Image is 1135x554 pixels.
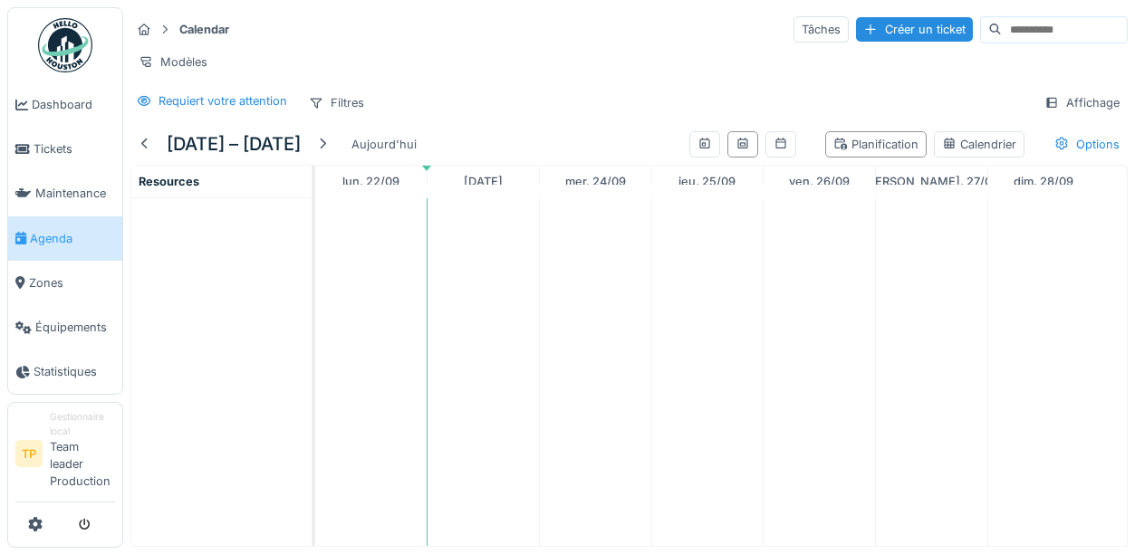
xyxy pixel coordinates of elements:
li: Team leader Production [50,410,115,497]
a: Dashboard [8,82,122,127]
span: Maintenance [35,185,115,202]
a: 25 septembre 2025 [674,169,740,194]
div: Requiert votre attention [159,92,287,110]
a: Zones [8,261,122,305]
div: Filtres [301,90,372,116]
div: Affichage [1036,90,1128,116]
a: 22 septembre 2025 [338,169,404,194]
span: Tickets [34,140,115,158]
div: Calendrier [942,136,1016,153]
div: Options [1046,131,1128,158]
span: Agenda [30,230,115,247]
div: Gestionnaire local [50,410,115,438]
span: Équipements [35,319,115,336]
span: Resources [139,175,199,188]
div: Modèles [130,49,216,75]
a: Agenda [8,216,122,261]
a: Équipements [8,305,122,349]
div: Créer un ticket [856,17,973,42]
strong: Calendar [172,21,236,38]
a: Statistiques [8,349,122,394]
span: Zones [29,274,115,291]
a: Tickets [8,127,122,171]
a: 24 septembre 2025 [561,169,630,194]
a: Maintenance [8,171,122,215]
span: Dashboard [32,96,115,113]
div: Aujourd'hui [344,132,424,157]
img: Badge_color-CXgf-gQk.svg [38,18,92,72]
div: Planification [833,136,919,153]
li: TP [15,440,43,467]
a: TP Gestionnaire localTeam leader Production [15,410,115,501]
h5: [DATE] – [DATE] [167,133,301,155]
a: 23 septembre 2025 [459,169,507,194]
a: 26 septembre 2025 [784,169,854,194]
span: Statistiques [34,363,115,380]
a: 28 septembre 2025 [1009,169,1078,194]
a: 27 septembre 2025 [859,169,1004,194]
div: Tâches [794,16,849,43]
